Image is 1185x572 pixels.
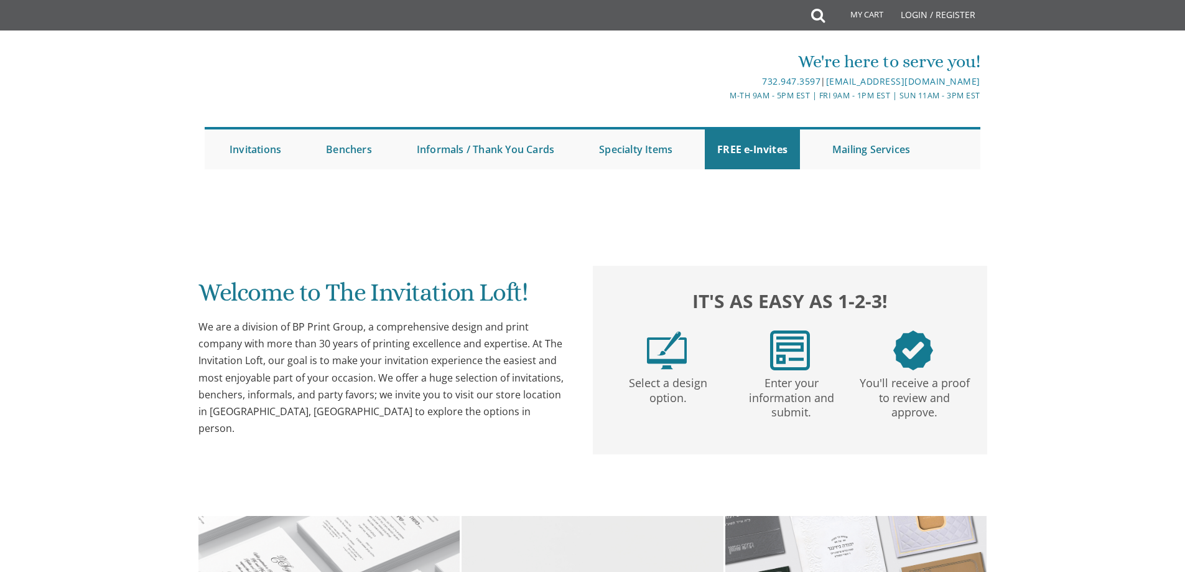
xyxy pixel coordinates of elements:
div: M-Th 9am - 5pm EST | Fri 9am - 1pm EST | Sun 11am - 3pm EST [464,89,980,102]
a: 732.947.3597 [762,75,820,87]
div: We're here to serve you! [464,49,980,74]
h2: It's as easy as 1-2-3! [605,287,975,315]
a: Mailing Services [820,129,922,169]
p: Select a design option. [609,370,727,406]
a: Specialty Items [587,129,685,169]
h1: Welcome to The Invitation Loft! [198,279,568,316]
p: You'll receive a proof to review and approve. [855,370,974,420]
img: step2.png [770,331,810,370]
img: step3.png [893,331,933,370]
a: FREE e-Invites [705,129,800,169]
a: Informals / Thank You Cards [404,129,567,169]
a: [EMAIL_ADDRESS][DOMAIN_NAME] [826,75,980,87]
div: We are a division of BP Print Group, a comprehensive design and print company with more than 30 y... [198,319,568,437]
a: Invitations [217,129,294,169]
div: | [464,74,980,89]
a: My Cart [824,1,892,32]
p: Enter your information and submit. [732,370,850,420]
a: Benchers [314,129,384,169]
img: step1.png [647,331,687,370]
